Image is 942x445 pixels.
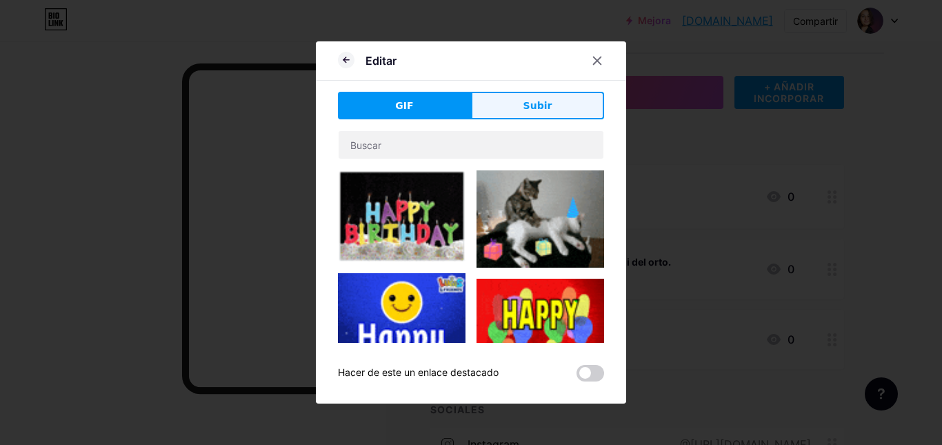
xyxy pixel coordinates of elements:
[338,170,465,262] img: Gihpy
[395,100,413,111] font: GIF
[471,92,604,119] button: Subir
[477,279,604,406] img: Gihpy
[338,273,465,401] img: Gihpy
[339,131,603,159] input: Buscar
[338,92,471,119] button: GIF
[523,100,552,111] font: Subir
[338,366,499,378] font: Hacer de este un enlace destacado
[365,54,397,68] font: Editar
[477,170,604,268] img: Gihpy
